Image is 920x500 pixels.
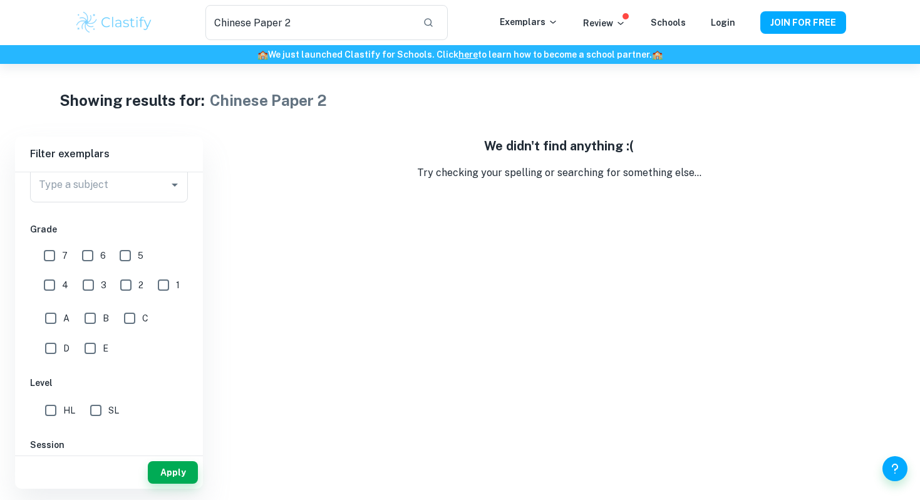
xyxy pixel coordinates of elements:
p: Exemplars [500,15,558,29]
h6: Filter exemplars [15,137,203,172]
span: A [63,311,70,325]
span: 🏫 [652,49,663,60]
a: Login [711,18,735,28]
button: JOIN FOR FREE [760,11,846,34]
img: Clastify logo [75,10,154,35]
h6: We just launched Clastify for Schools. Click to learn how to become a school partner. [3,48,917,61]
span: 3 [101,278,106,292]
span: HL [63,404,75,417]
span: C [142,311,148,325]
h6: Level [30,376,188,390]
span: 7 [62,249,68,263]
button: Help and Feedback [882,456,907,481]
span: 🏫 [257,49,268,60]
span: E [103,341,108,355]
a: here [458,49,478,60]
h6: Grade [30,222,188,236]
h1: Chinese Paper 2 [210,89,327,112]
span: 4 [62,278,68,292]
span: 6 [100,249,106,263]
span: 5 [138,249,143,263]
h5: We didn't find anything :( [213,137,905,155]
h6: Session [30,438,188,452]
span: D [63,341,70,355]
span: B [103,311,109,325]
span: 2 [138,278,143,292]
p: Try checking your spelling or searching for something else... [213,165,905,180]
span: 1 [176,278,180,292]
input: Search for any exemplars... [205,5,412,40]
h1: Showing results for: [59,89,205,112]
p: Review [583,16,626,30]
button: Open [166,176,183,194]
span: SL [108,404,119,417]
button: Apply [148,461,198,484]
a: Schools [651,18,686,28]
